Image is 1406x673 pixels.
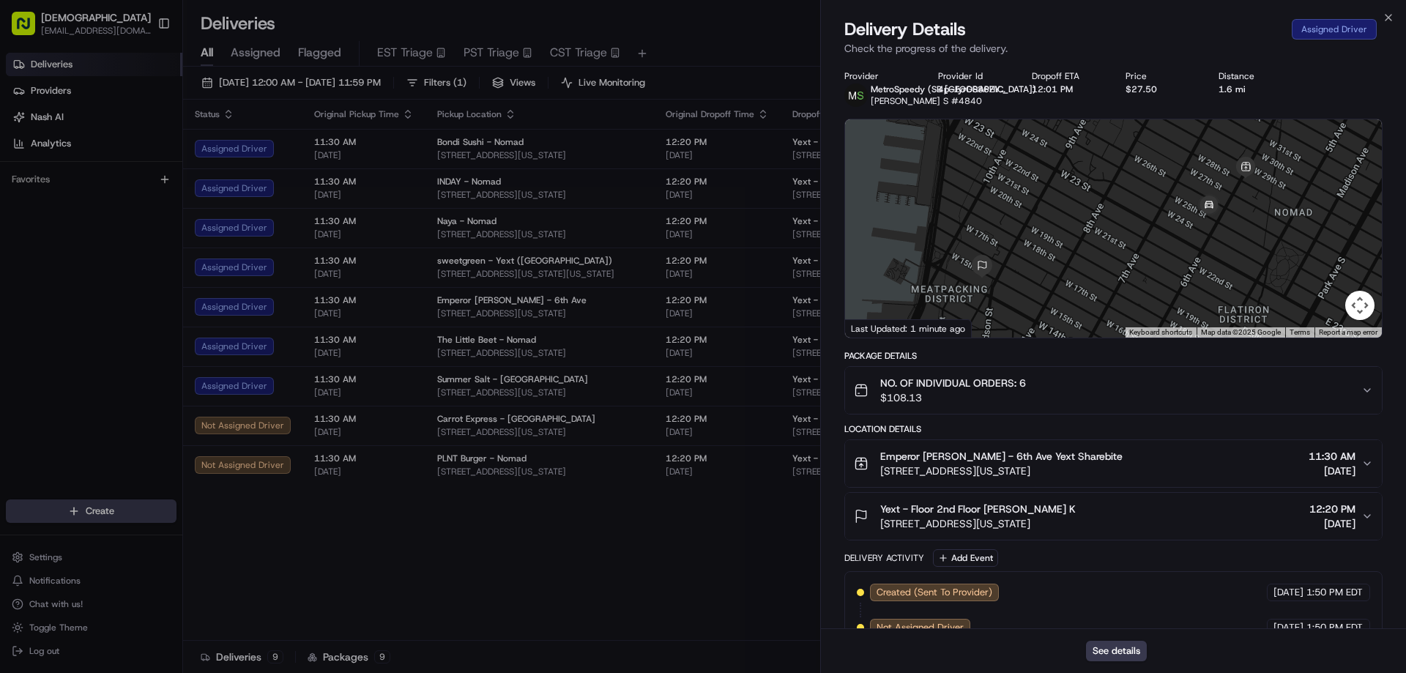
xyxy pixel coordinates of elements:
a: 📗Knowledge Base [9,205,118,231]
img: Nash [15,15,44,44]
span: MetroSpeedy (SB [GEOGRAPHIC_DATA]) [871,83,1036,95]
span: [DATE] [1309,516,1355,531]
span: Emperor [PERSON_NAME] - 6th Ave Yext Sharebite [880,449,1123,464]
button: NO. OF INDIVIDUAL ORDERS: 6$108.13 [845,367,1382,414]
span: 12:20 PM [1309,502,1355,516]
button: Map camera controls [1345,291,1375,320]
p: Welcome 👋 [15,59,267,82]
span: 11:30 AM [1309,449,1355,464]
span: Not Assigned Driver [877,621,964,634]
img: 1736555255976-a54dd68f-1ca7-489b-9aae-adbdc363a1c4 [15,139,41,166]
div: Price [1126,70,1196,82]
span: API Documentation [138,211,235,226]
button: Yext - Floor 2nd Floor [PERSON_NAME] K[STREET_ADDRESS][US_STATE]12:20 PM[DATE] [845,493,1382,540]
div: $27.50 [1126,83,1196,95]
img: metro_speed_logo.png [844,83,868,107]
a: Report a map error [1319,328,1377,336]
p: Check the progress of the delivery. [844,41,1383,56]
button: See details [1086,641,1147,661]
div: Start new chat [50,139,240,154]
a: 💻API Documentation [118,205,241,231]
span: 1:50 PM EDT [1306,586,1363,599]
span: Delivery Details [844,18,966,41]
a: Open this area in Google Maps (opens a new window) [849,319,897,338]
div: We're available if you need us! [50,154,185,166]
a: Terms [1290,328,1310,336]
span: [STREET_ADDRESS][US_STATE] [880,516,1076,531]
button: Start new chat [249,144,267,161]
span: $108.13 [880,390,1026,405]
img: Google [849,319,897,338]
div: Location Details [844,423,1383,435]
span: Map data ©2025 Google [1201,328,1281,336]
div: 12:01 PM [1032,83,1102,95]
span: Pylon [146,247,177,258]
span: [DATE] [1273,586,1303,599]
span: [DATE] [1309,464,1355,478]
span: Knowledge Base [29,211,112,226]
input: Clear [38,94,242,110]
div: Package Details [844,350,1383,362]
a: Powered byPylon [103,246,177,258]
span: [PERSON_NAME] S #4840 [871,95,982,107]
div: Last Updated: 1 minute ago [845,319,972,338]
div: Dropoff ETA [1032,70,1102,82]
div: Delivery Activity [844,552,924,564]
div: Provider Id [938,70,1008,82]
span: Yext - Floor 2nd Floor [PERSON_NAME] K [880,502,1076,516]
div: 💻 [124,212,135,224]
span: NO. OF INDIVIDUAL ORDERS: 6 [880,376,1026,390]
div: Distance [1219,70,1289,82]
button: 4p~JyrDS86ZYWi1hF5Wixk7S E9s6DAU~joiIBYsoQSBZ7R6x [938,83,1008,95]
div: 1.6 mi [1219,83,1289,95]
span: [STREET_ADDRESS][US_STATE] [880,464,1123,478]
span: [DATE] [1273,621,1303,634]
div: 📗 [15,212,26,224]
span: 1:50 PM EDT [1306,621,1363,634]
span: Created (Sent To Provider) [877,586,992,599]
div: Provider [844,70,915,82]
button: Keyboard shortcuts [1129,327,1192,338]
button: Emperor [PERSON_NAME] - 6th Ave Yext Sharebite[STREET_ADDRESS][US_STATE]11:30 AM[DATE] [845,440,1382,487]
button: Add Event [933,549,998,567]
